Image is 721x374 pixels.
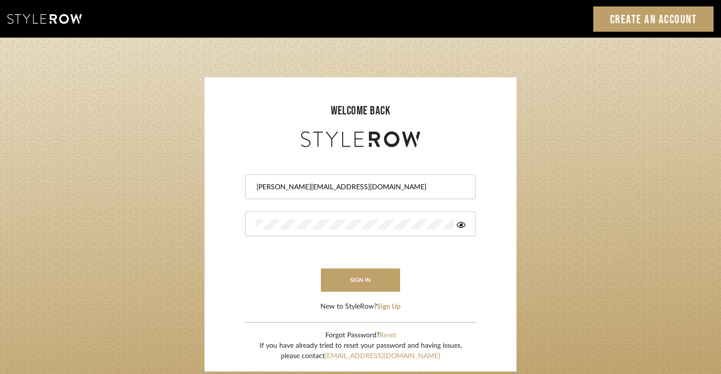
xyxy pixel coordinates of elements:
a: Create an Account [593,6,714,32]
div: If you have already tried to reset your password and having issues, please contact [259,341,462,362]
button: sign in [321,268,400,292]
a: [EMAIL_ADDRESS][DOMAIN_NAME] [325,353,440,360]
div: New to StyleRow? [320,302,401,312]
input: Email Address [256,182,463,192]
div: Forgot Password? [259,330,462,341]
button: Sign Up [377,302,401,312]
div: welcome back [214,102,507,120]
button: Reset [379,330,396,341]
